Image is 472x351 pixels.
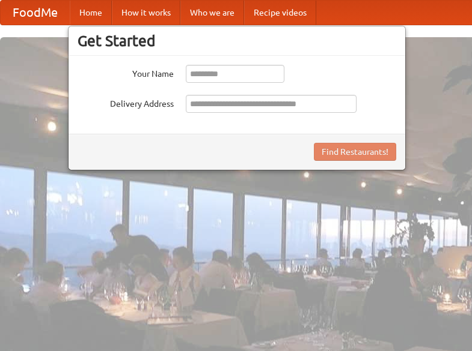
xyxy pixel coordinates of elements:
[70,1,112,25] a: Home
[78,32,396,50] h3: Get Started
[1,1,70,25] a: FoodMe
[314,143,396,161] button: Find Restaurants!
[78,95,174,110] label: Delivery Address
[112,1,180,25] a: How it works
[244,1,316,25] a: Recipe videos
[78,65,174,80] label: Your Name
[180,1,244,25] a: Who we are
